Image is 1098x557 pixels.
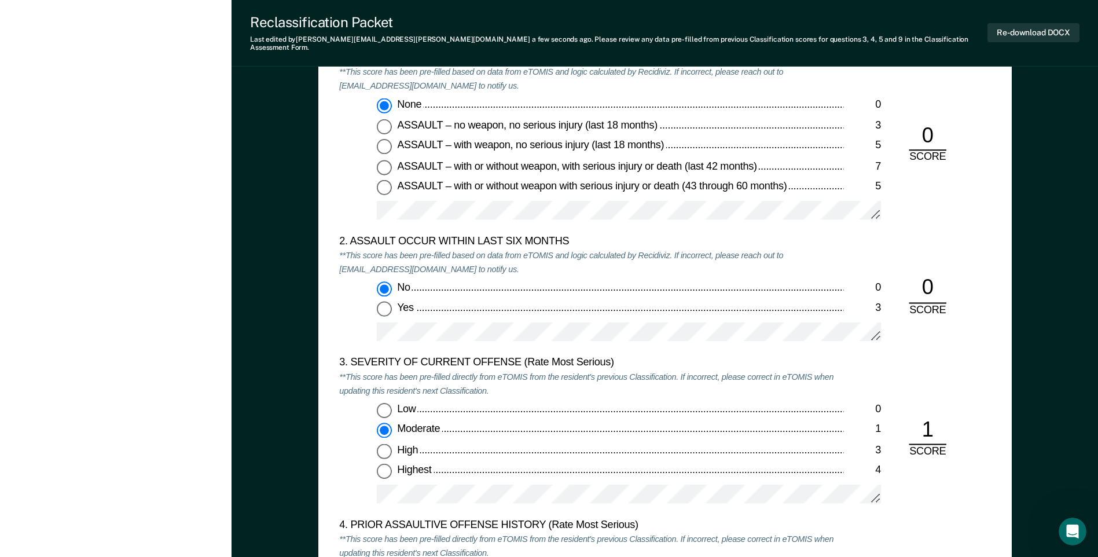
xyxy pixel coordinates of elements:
div: 0 [843,281,881,295]
span: Moderate [397,423,442,435]
span: a few seconds ago [532,35,592,43]
div: 0 [843,402,881,416]
div: 0 [909,274,946,303]
span: No [397,281,412,293]
div: SCORE [899,445,956,459]
em: **This score has been pre-filled directly from eTOMIS from the resident's previous Classification... [339,371,833,395]
button: Re-download DOCX [987,23,1079,42]
span: ASSAULT – no weapon, no serious injury (last 18 months) [397,119,659,130]
input: Low0 [377,402,392,417]
span: High [397,444,420,455]
input: No0 [377,281,392,296]
div: 5 [843,180,881,194]
iframe: Intercom live chat [1059,518,1086,545]
div: 1 [909,416,946,445]
div: Last edited by [PERSON_NAME][EMAIL_ADDRESS][PERSON_NAME][DOMAIN_NAME] . Please review any data pr... [250,35,987,52]
input: High3 [377,444,392,459]
span: ASSAULT – with weapon, no serious injury (last 18 months) [397,139,666,151]
span: Highest [397,464,434,475]
input: ASSAULT – with or without weapon, with serious injury or death (last 42 months)7 [377,160,392,175]
div: 3 [843,444,881,457]
div: 2. ASSAULT OCCUR WITHIN LAST SIX MONTHS [339,235,843,249]
em: **This score has been pre-filled based on data from eTOMIS and logic calculated by Recidiviz. If ... [339,67,783,91]
span: ASSAULT – with or without weapon, with serious injury or death (last 42 months) [397,160,759,171]
div: 5 [843,139,881,153]
div: 0 [843,98,881,112]
input: Highest4 [377,464,392,479]
div: 1 [843,423,881,437]
div: SCORE [899,151,956,165]
span: Yes [397,302,416,313]
div: 3 [843,119,881,133]
input: ASSAULT – with or without weapon with serious injury or death (43 through 60 months)5 [377,180,392,195]
span: Low [397,402,418,414]
div: 3 [843,302,881,316]
div: 0 [909,122,946,151]
span: ASSAULT – with or without weapon with serious injury or death (43 through 60 months) [397,180,789,192]
input: Yes3 [377,302,392,317]
input: ASSAULT – no weapon, no serious injury (last 18 months)3 [377,119,392,134]
div: Reclassification Packet [250,14,987,31]
div: 4 [843,464,881,478]
input: ASSAULT – with weapon, no serious injury (last 18 months)5 [377,139,392,154]
span: None [397,98,424,110]
input: None0 [377,98,392,113]
input: Moderate1 [377,423,392,438]
em: **This score has been pre-filled based on data from eTOMIS and logic calculated by Recidiviz. If ... [339,250,783,274]
div: SCORE [899,303,956,317]
div: 3. SEVERITY OF CURRENT OFFENSE (Rate Most Serious) [339,357,843,371]
div: 4. PRIOR ASSAULTIVE OFFENSE HISTORY (Rate Most Serious) [339,519,843,533]
div: 7 [843,160,881,174]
